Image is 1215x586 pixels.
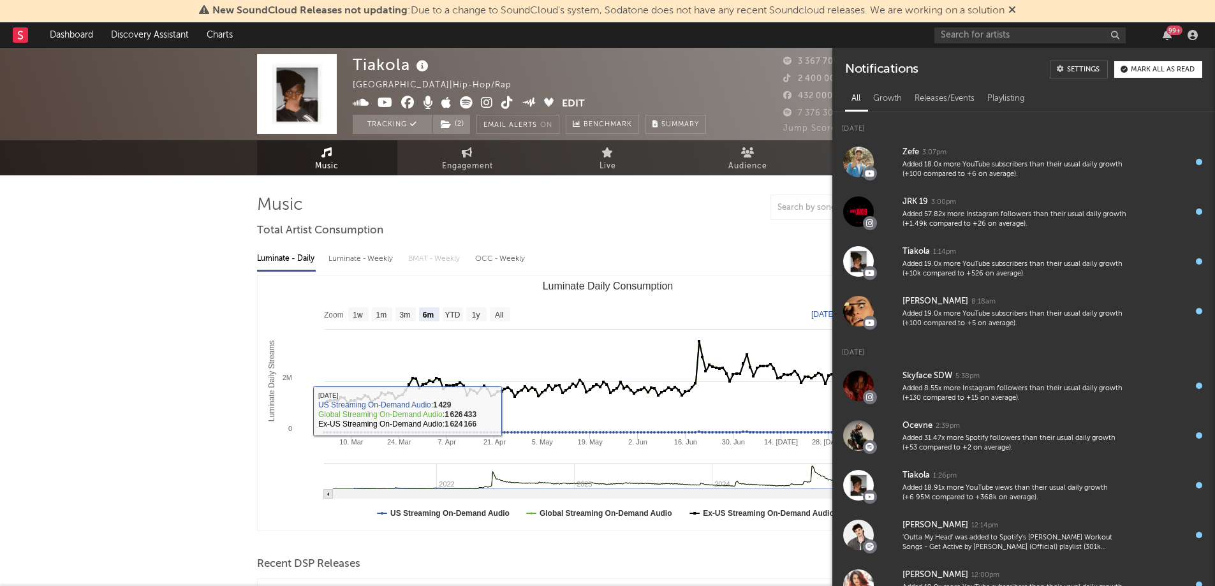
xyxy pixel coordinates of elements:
a: Ocevne2:39pmAdded 31.47x more Spotify followers than their usual daily growth (+53 compared to +2... [832,411,1215,460]
text: 1y [471,311,480,319]
div: Settings [1067,66,1100,73]
a: Tiakola1:26pmAdded 18.91x more YouTube views than their usual daily growth (+6.95M compared to +3... [832,460,1215,510]
text: Zoom [324,311,344,319]
span: 432 000 [783,92,833,100]
text: Global Streaming On-Demand Audio [539,509,672,518]
span: New SoundCloud Releases not updating [212,6,408,16]
div: Zefe [902,145,919,160]
div: Added 19.0x more YouTube subscribers than their usual daily growth (+100 compared to +5 on average). [902,309,1127,329]
a: Discovery Assistant [102,22,198,48]
button: Mark all as read [1114,61,1202,78]
text: 3m [399,311,410,319]
text: [DATE] [811,310,836,319]
text: Ex-US Streaming On-Demand Audio [703,509,834,518]
span: 2 400 000 [783,75,841,83]
div: 8:18am [971,297,996,307]
button: Tracking [353,115,432,134]
a: Audience [678,140,818,175]
button: Edit [562,96,585,112]
a: JRK 193:00pmAdded 57.82x more Instagram followers than their usual daily growth (+1.49k compared ... [832,187,1215,237]
div: Added 31.47x more Spotify followers than their usual daily growth (+53 compared to +2 on average). [902,434,1127,453]
div: Added 18.91x more YouTube views than their usual daily growth (+6.95M compared to +368k on average). [902,483,1127,503]
svg: Luminate Daily Consumption [258,275,958,531]
div: Notifications [845,61,918,78]
text: Luminate Daily Consumption [542,281,673,291]
text: 1w [353,311,363,319]
text: 24. Mar [387,438,411,446]
text: 30. Jun [721,438,744,446]
text: Luminate Daily Streams [267,341,276,421]
div: Added 8.55x more Instagram followers than their usual daily growth (+130 compared to +15 on avera... [902,384,1127,404]
div: [DATE] [832,112,1215,137]
div: 3:07pm [922,148,946,157]
span: Total Artist Consumption [257,223,383,238]
div: [GEOGRAPHIC_DATA] | Hip-Hop/Rap [353,78,526,93]
div: Luminate - Weekly [328,248,395,270]
div: Added 18.0x more YouTube subscribers than their usual daily growth (+100 compared to +6 on average). [902,160,1127,180]
div: 5:38pm [955,372,980,381]
div: Skyface SDW [902,369,952,384]
a: Skyface SDW5:38pmAdded 8.55x more Instagram followers than their usual daily growth (+130 compare... [832,361,1215,411]
text: 14. [DATE] [764,438,798,446]
button: Email AlertsOn [476,115,559,134]
text: 6m [422,311,433,319]
text: 28. [DATE] [811,438,845,446]
text: 2M [282,374,291,381]
span: Dismiss [1008,6,1016,16]
div: All [845,88,867,110]
span: Audience [728,159,767,174]
div: 12:14pm [971,521,998,531]
a: [PERSON_NAME]12:14pm'Outta My Head' was added to Spotify's [PERSON_NAME] Workout Songs - Get Acti... [832,510,1215,560]
span: Benchmark [584,117,632,133]
div: Mark all as read [1131,66,1195,73]
span: Recent DSP Releases [257,557,360,572]
span: 7 376 302 Monthly Listeners [783,109,917,117]
div: 99 + [1167,26,1182,35]
a: Benchmark [566,115,639,134]
text: 16. Jun [674,438,696,446]
div: Tiakola [902,468,930,483]
div: 1:14pm [933,247,956,257]
button: 99+ [1163,30,1172,40]
text: 5. May [531,438,553,446]
text: 19. May [577,438,603,446]
a: Tiakola1:14pmAdded 19.0x more YouTube subscribers than their usual daily growth (+10k compared to... [832,237,1215,286]
div: Tiakola [353,54,432,75]
a: [PERSON_NAME]8:18amAdded 19.0x more YouTube subscribers than their usual daily growth (+100 compa... [832,286,1215,336]
div: [PERSON_NAME] [902,294,968,309]
input: Search by song name or URL [771,203,906,213]
text: US Streaming On-Demand Audio [390,509,510,518]
span: Live [600,159,616,174]
div: Added 57.82x more Instagram followers than their usual daily growth (+1.49k compared to +26 on av... [902,210,1127,230]
a: Music [257,140,397,175]
div: [PERSON_NAME] [902,518,968,533]
text: 7. Apr [438,438,456,446]
a: Zefe3:07pmAdded 18.0x more YouTube subscribers than their usual daily growth (+100 compared to +6... [832,137,1215,187]
span: ( 2 ) [432,115,471,134]
div: Tiakola [902,244,930,260]
a: Live [538,140,678,175]
div: 3:00pm [931,198,956,207]
text: 21. Apr [483,438,505,446]
div: 'Outta My Head' was added to Spotify's [PERSON_NAME] Workout Songs - Get Active by [PERSON_NAME] ... [902,533,1127,553]
text: 0 [288,425,291,432]
text: All [494,311,503,319]
a: Playlists/Charts [818,140,959,175]
a: Settings [1050,61,1108,78]
div: 2:39pm [936,421,960,431]
div: Playlisting [981,88,1031,110]
div: Added 19.0x more YouTube subscribers than their usual daily growth (+10k compared to +526 on aver... [902,260,1127,279]
div: [DATE] [832,336,1215,361]
em: On [540,122,552,129]
button: (2) [433,115,470,134]
div: Ocevne [902,418,932,434]
div: Growth [867,88,908,110]
span: Music [315,159,339,174]
a: Engagement [397,140,538,175]
div: JRK 19 [902,194,928,210]
text: 2. Jun [628,438,647,446]
button: Summary [645,115,706,134]
span: : Due to a change to SoundCloud's system, Sodatone does not have any recent Soundcloud releases. ... [212,6,1005,16]
div: [PERSON_NAME] [902,568,968,583]
input: Search for artists [934,27,1126,43]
